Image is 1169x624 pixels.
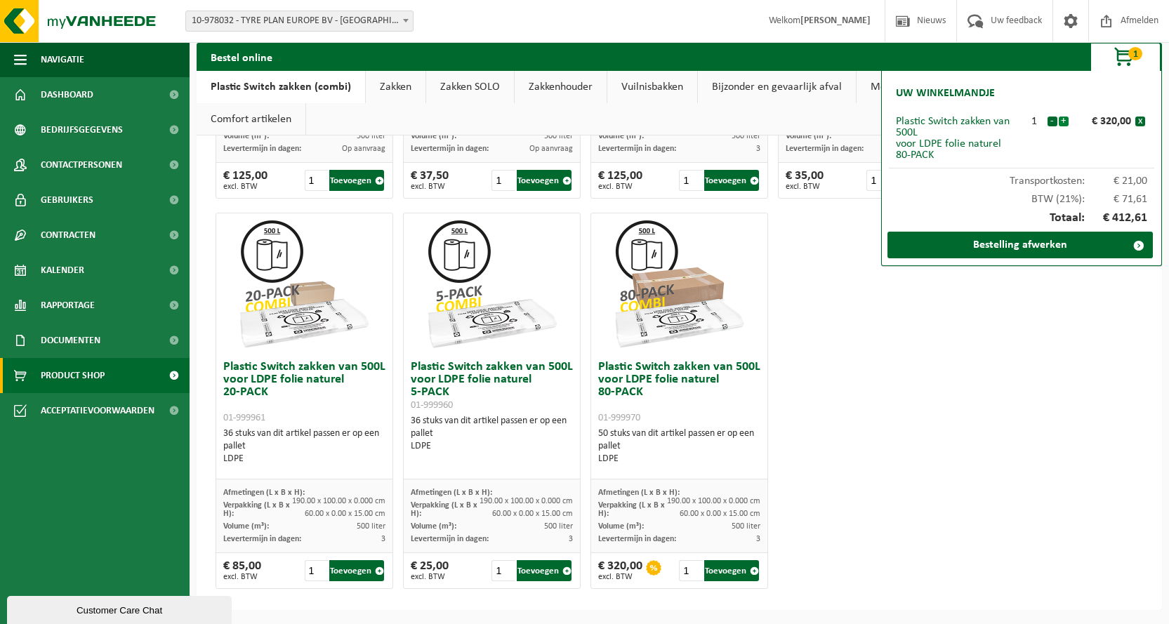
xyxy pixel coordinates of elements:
div: € 320,00 [1072,116,1135,127]
img: 01-999970 [609,213,749,354]
span: 60.00 x 0.00 x 15.00 cm [680,510,760,518]
div: € 125,00 [223,170,268,191]
div: Transportkosten: [889,168,1154,187]
span: Volume (m³): [411,132,456,140]
button: x [1135,117,1145,126]
span: Kalender [41,253,84,288]
a: Medisch [857,71,923,103]
span: € 21,00 [1085,175,1148,187]
a: Vuilnisbakken [607,71,697,103]
input: 1 [679,560,703,581]
span: Volume (m³): [786,132,831,140]
input: 1 [491,560,515,581]
span: excl. BTW [223,573,261,581]
span: Contracten [41,218,95,253]
button: - [1048,117,1057,126]
a: Zakken SOLO [426,71,514,103]
a: Bijzonder en gevaarlijk afval [698,71,856,103]
img: 01-999961 [234,213,374,354]
span: Volume (m³): [223,522,269,531]
a: Bestelling afwerken [887,232,1153,258]
span: Levertermijn in dagen: [598,535,676,543]
span: 01-999960 [411,400,453,411]
div: 50 stuks van dit artikel passen er op een pallet [598,427,761,465]
span: Rapportage [41,288,95,323]
span: excl. BTW [786,182,824,191]
span: 3 [756,535,760,543]
span: Afmetingen (L x B x H): [223,489,305,497]
h2: Uw winkelmandje [889,78,1002,109]
span: 01-999961 [223,413,265,423]
span: Contactpersonen [41,147,122,182]
span: Op aanvraag [529,145,573,153]
button: 1 [1090,43,1161,71]
div: BTW (21%): [889,187,1154,205]
span: Levertermijn in dagen: [411,145,489,153]
span: Afmetingen (L x B x H): [411,489,492,497]
div: Totaal: [889,205,1154,232]
div: 36 stuks van dit artikel passen er op een pallet [411,415,574,453]
span: 500 liter [357,522,385,531]
div: € 37,50 [411,170,449,191]
span: 1 [1128,47,1142,60]
div: € 85,00 [223,560,261,581]
span: Levertermijn in dagen: [223,535,301,543]
span: 01-999970 [598,413,640,423]
input: 1 [491,170,515,191]
span: Acceptatievoorwaarden [41,393,154,428]
button: Toevoegen [704,560,759,581]
div: Plastic Switch zakken van 500L voor LDPE folie naturel 80-PACK [896,116,1022,161]
input: 1 [679,170,703,191]
span: 500 liter [732,522,760,531]
a: Comfort artikelen [197,103,305,135]
span: Verpakking (L x B x H): [411,501,477,518]
span: Levertermijn in dagen: [786,145,864,153]
span: 500 liter [732,132,760,140]
span: excl. BTW [223,182,268,191]
div: € 125,00 [598,170,642,191]
span: Levertermijn in dagen: [598,145,676,153]
span: 3 [756,145,760,153]
span: Op aanvraag [342,145,385,153]
input: 1 [305,560,329,581]
button: Toevoegen [329,560,384,581]
h2: Bestel online [197,43,286,70]
span: 190.00 x 100.00 x 0.000 cm [292,497,385,505]
span: Volume (m³): [223,132,269,140]
span: Volume (m³): [411,522,456,531]
div: LDPE [598,453,761,465]
div: LDPE [411,440,574,453]
span: 60.00 x 0.00 x 15.00 cm [492,510,573,518]
span: Navigatie [41,42,84,77]
iframe: chat widget [7,593,235,624]
span: excl. BTW [411,573,449,581]
span: Gebruikers [41,182,93,218]
span: 500 liter [357,132,385,140]
div: LDPE [223,453,386,465]
button: Toevoegen [329,170,384,191]
span: Dashboard [41,77,93,112]
button: Toevoegen [704,170,759,191]
span: 190.00 x 100.00 x 0.000 cm [480,497,573,505]
span: € 71,61 [1085,194,1148,205]
span: Documenten [41,323,100,358]
span: 60.00 x 0.00 x 15.00 cm [305,510,385,518]
button: Toevoegen [517,560,572,581]
span: 500 liter [544,132,573,140]
span: 10-978032 - TYRE PLAN EUROPE BV - KALMTHOUT [185,11,414,32]
div: € 320,00 [598,560,642,581]
a: Zakken [366,71,425,103]
span: Levertermijn in dagen: [411,535,489,543]
div: € 25,00 [411,560,449,581]
div: 36 stuks van dit artikel passen er op een pallet [223,427,386,465]
img: 01-999960 [421,213,562,354]
input: 1 [305,170,329,191]
span: Bedrijfsgegevens [41,112,123,147]
a: Plastic Switch zakken (combi) [197,71,365,103]
span: Verpakking (L x B x H): [598,501,665,518]
span: excl. BTW [598,182,642,191]
h3: Plastic Switch zakken van 500L voor LDPE folie naturel 5-PACK [411,361,574,411]
strong: [PERSON_NAME] [800,15,871,26]
span: Volume (m³): [598,522,644,531]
